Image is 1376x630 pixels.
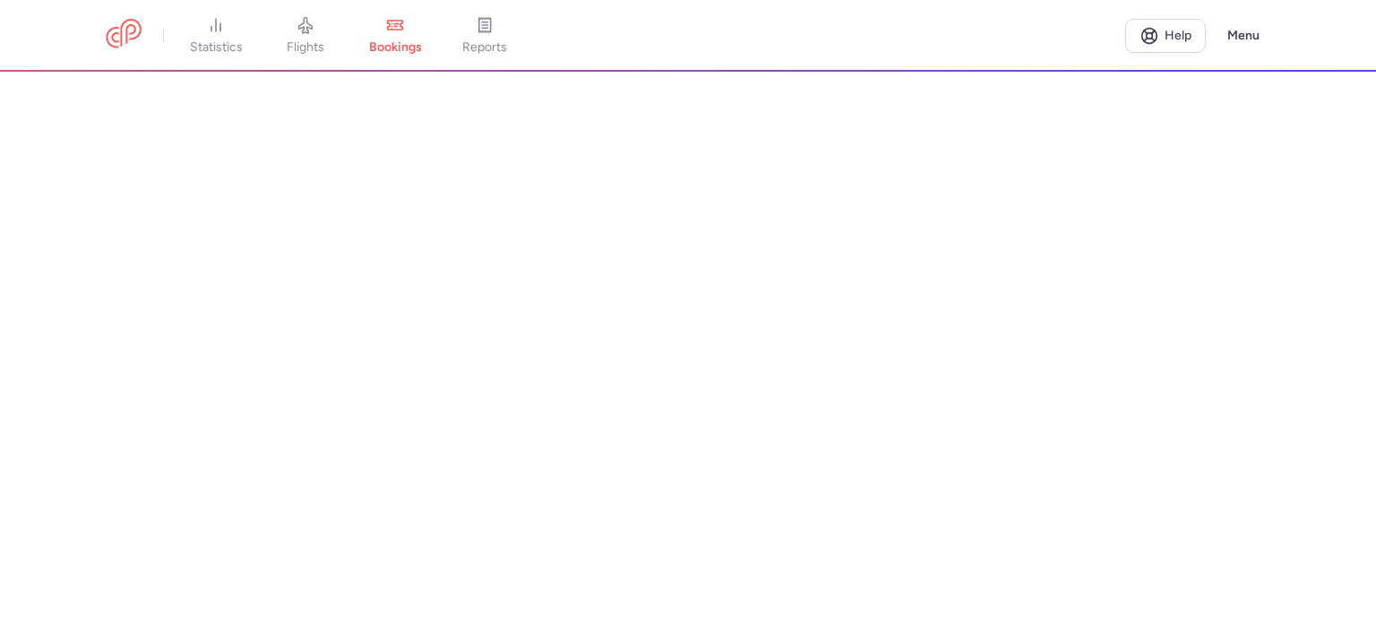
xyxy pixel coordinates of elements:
span: Help [1165,29,1191,42]
a: statistics [171,16,261,56]
span: bookings [369,39,422,56]
a: reports [440,16,529,56]
span: reports [462,39,507,56]
a: flights [261,16,350,56]
a: CitizenPlane red outlined logo [106,19,142,52]
a: bookings [350,16,440,56]
button: Menu [1217,19,1270,53]
span: statistics [190,39,243,56]
a: Help [1125,19,1206,53]
span: flights [287,39,324,56]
